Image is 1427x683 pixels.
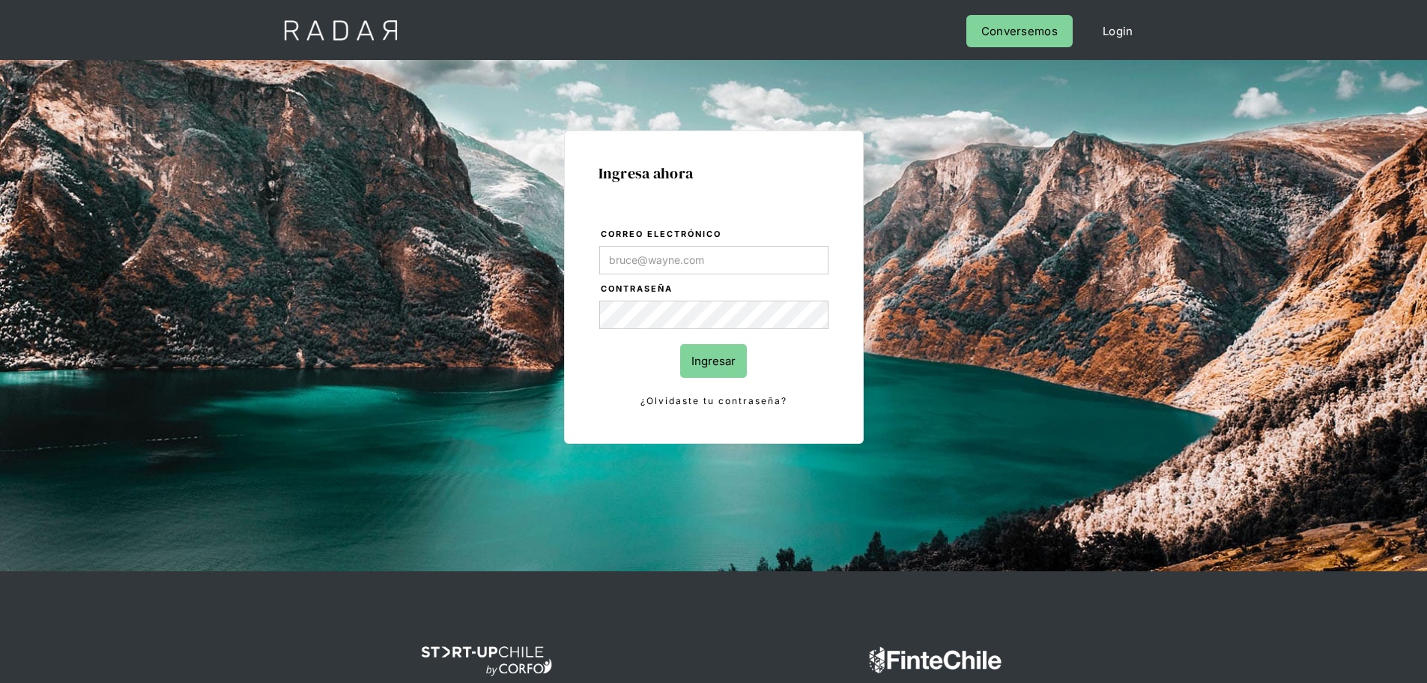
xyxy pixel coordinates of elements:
input: Ingresar [680,344,747,378]
h1: Ingresa ahora [599,165,829,181]
a: ¿Olvidaste tu contraseña? [599,393,828,409]
label: Correo electrónico [601,227,828,242]
a: Conversemos [966,15,1073,47]
form: Login Form [599,226,829,409]
label: Contraseña [601,282,828,297]
input: bruce@wayne.com [599,246,828,274]
a: Login [1088,15,1148,47]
